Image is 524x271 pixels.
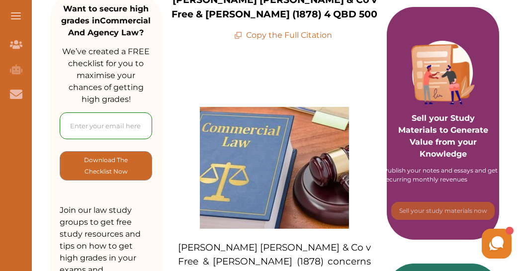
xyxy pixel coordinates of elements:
[80,154,132,178] p: Download The Checklist Now
[397,85,489,160] p: Sell your Study Materials to Generate Value from your Knowledge
[399,206,487,215] p: Sell your study materials now
[411,41,475,104] img: Purple card image
[391,202,495,220] button: [object Object]
[234,29,332,41] p: Copy the Full Citation
[60,151,152,181] button: [object Object]
[285,226,514,261] iframe: HelpCrunch
[61,4,151,37] strong: Want to secure high grades in Commercial And Agency Law ?
[62,47,150,104] span: We’ve created a FREE checklist for you to maximise your chances of getting high grades!
[60,112,152,139] input: Enter your email here
[200,107,349,229] img: Commercial-and-Agency-Law-feature-300x245.jpg
[383,166,503,184] div: Publish your notes and essays and get recurring monthly revenues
